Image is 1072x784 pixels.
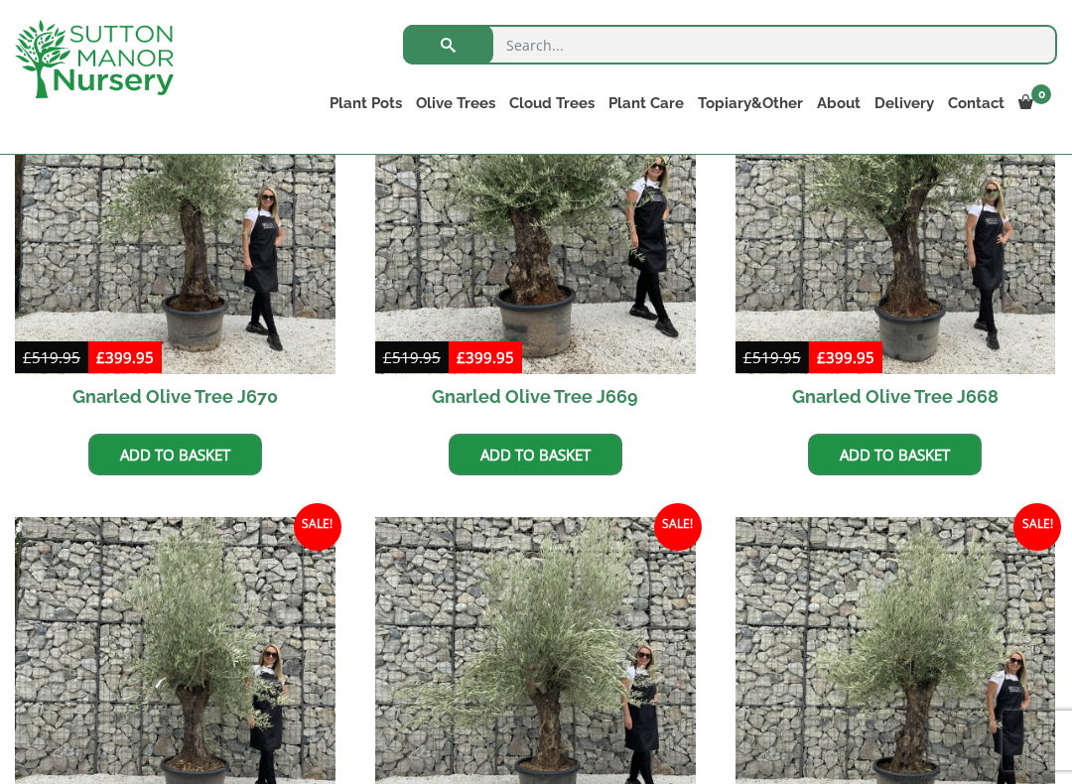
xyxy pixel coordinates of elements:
a: Topiary&Other [691,89,810,117]
bdi: 519.95 [743,347,801,367]
span: £ [743,347,752,367]
img: Gnarled Olive Tree J669 [375,54,696,374]
a: Plant Pots [323,89,409,117]
span: £ [457,347,466,367]
a: Cloud Trees [502,89,602,117]
bdi: 399.95 [96,347,154,367]
h2: Gnarled Olive Tree J668 [736,374,1056,419]
a: Add to basket: “Gnarled Olive Tree J668” [808,434,982,475]
a: Sale! Gnarled Olive Tree J669 [375,54,696,419]
span: £ [96,347,105,367]
h2: Gnarled Olive Tree J670 [15,374,335,419]
img: Gnarled Olive Tree J668 [736,54,1056,374]
a: Sale! Gnarled Olive Tree J670 [15,54,335,419]
bdi: 399.95 [457,347,514,367]
span: Sale! [654,503,702,551]
a: 0 [1011,89,1057,117]
span: Sale! [294,503,341,551]
bdi: 519.95 [383,347,441,367]
h2: Gnarled Olive Tree J669 [375,374,696,419]
a: Olive Trees [409,89,502,117]
span: 0 [1031,84,1051,104]
span: £ [817,347,826,367]
a: Delivery [868,89,941,117]
a: About [810,89,868,117]
bdi: 399.95 [817,347,874,367]
span: Sale! [1013,503,1061,551]
a: Contact [941,89,1011,117]
bdi: 519.95 [23,347,80,367]
input: Search... [403,25,1057,65]
a: Plant Care [602,89,691,117]
img: logo [15,20,174,98]
a: Sale! Gnarled Olive Tree J668 [736,54,1056,419]
img: Gnarled Olive Tree J670 [15,54,335,374]
a: Add to basket: “Gnarled Olive Tree J670” [88,434,262,475]
span: £ [23,347,32,367]
a: Add to basket: “Gnarled Olive Tree J669” [449,434,622,475]
span: £ [383,347,392,367]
